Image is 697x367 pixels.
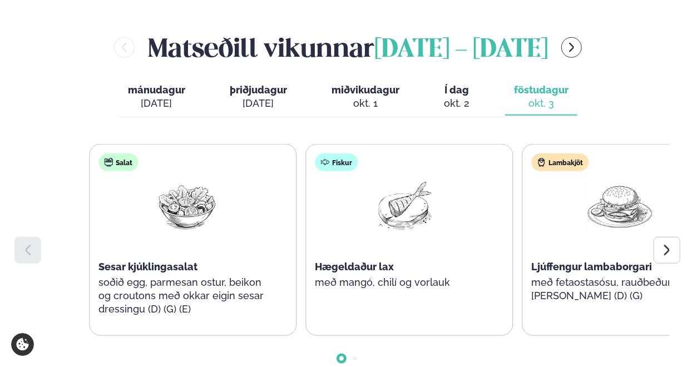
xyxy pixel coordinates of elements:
[353,356,357,361] span: Go to slide 2
[221,79,296,116] button: þriðjudagur [DATE]
[11,333,34,356] a: Cookie settings
[435,79,478,116] button: Í dag okt. 2
[332,97,399,110] div: okt. 1
[148,29,548,66] h2: Matseðill vikunnar
[114,37,135,58] button: menu-btn-left
[514,97,569,110] div: okt. 3
[104,158,113,167] img: salad.svg
[315,261,394,272] span: Hægeldaður lax
[98,276,275,316] p: soðið egg, parmesan ostur, beikon og croutons með okkar eigin sesar dressingu (D) (G) (E)
[368,180,439,232] img: Fish.png
[537,158,546,167] img: Lamb.svg
[323,79,408,116] button: miðvikudagur okt. 1
[514,84,569,96] span: föstudagur
[315,276,492,289] p: með mangó, chilí og vorlauk
[339,356,344,361] span: Go to slide 1
[505,79,577,116] button: föstudagur okt. 3
[315,153,358,171] div: Fiskur
[531,261,652,272] span: Ljúffengur lambaborgari
[444,83,469,97] span: Í dag
[151,180,223,232] img: Salad.png
[584,180,655,232] img: Hamburger.png
[561,37,582,58] button: menu-btn-right
[531,153,589,171] div: Lambakjöt
[128,84,185,96] span: mánudagur
[98,261,197,272] span: Sesar kjúklingasalat
[332,84,399,96] span: miðvikudagur
[128,97,185,110] div: [DATE]
[119,79,194,116] button: mánudagur [DATE]
[98,153,138,171] div: Salat
[230,84,287,96] span: þriðjudagur
[444,97,469,110] div: okt. 2
[230,97,287,110] div: [DATE]
[320,158,329,167] img: fish.svg
[374,38,548,62] span: [DATE] - [DATE]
